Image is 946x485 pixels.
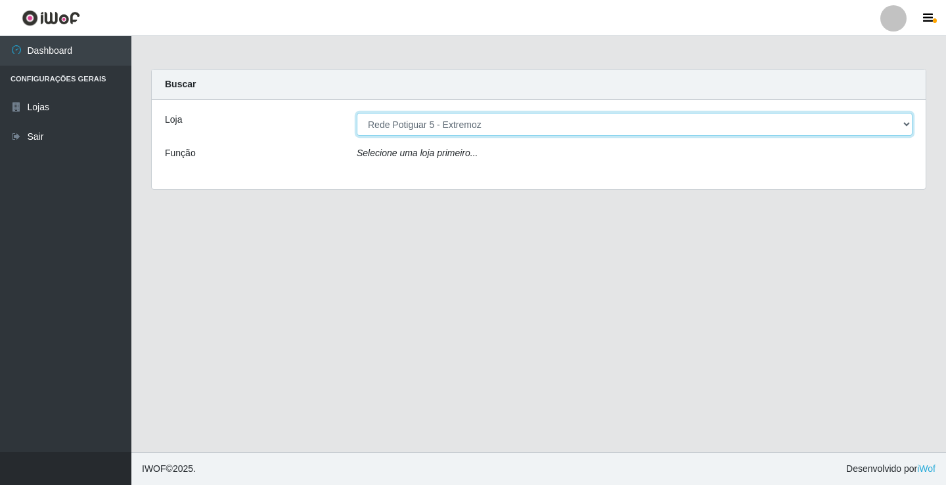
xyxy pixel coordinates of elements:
label: Loja [165,113,182,127]
label: Função [165,146,196,160]
i: Selecione uma loja primeiro... [357,148,478,158]
a: iWof [917,463,935,474]
strong: Buscar [165,79,196,89]
img: CoreUI Logo [22,10,80,26]
span: © 2025 . [142,462,196,476]
span: Desenvolvido por [846,462,935,476]
span: IWOF [142,463,166,474]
